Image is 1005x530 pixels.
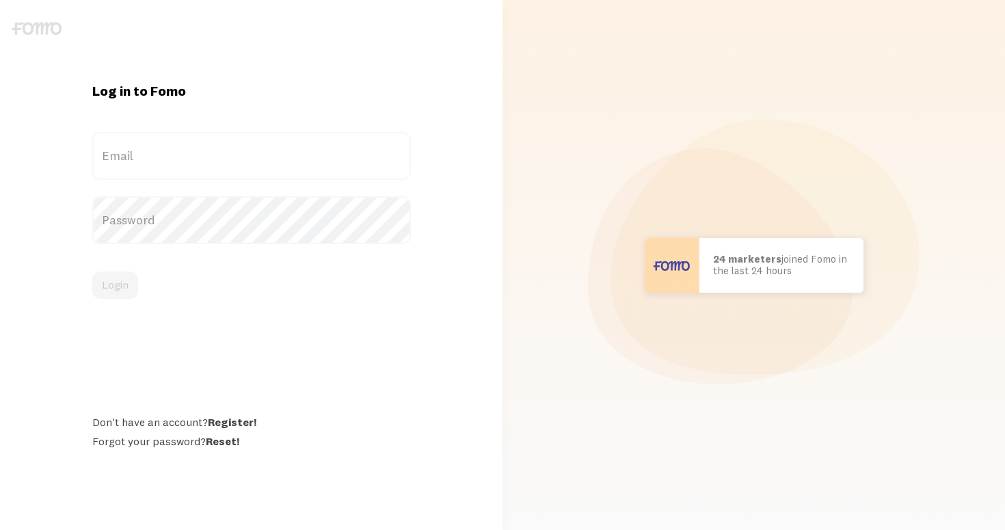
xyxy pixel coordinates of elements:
[92,415,411,429] div: Don't have an account?
[92,82,411,100] h1: Log in to Fomo
[645,238,699,293] img: User avatar
[206,434,239,448] a: Reset!
[12,22,62,35] img: fomo-logo-gray-b99e0e8ada9f9040e2984d0d95b3b12da0074ffd48d1e5cb62ac37fc77b0b268.svg
[92,132,411,180] label: Email
[92,196,411,244] label: Password
[713,254,850,276] p: joined Fomo in the last 24 hours
[713,252,781,265] b: 24 marketers
[92,434,411,448] div: Forgot your password?
[208,415,256,429] a: Register!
